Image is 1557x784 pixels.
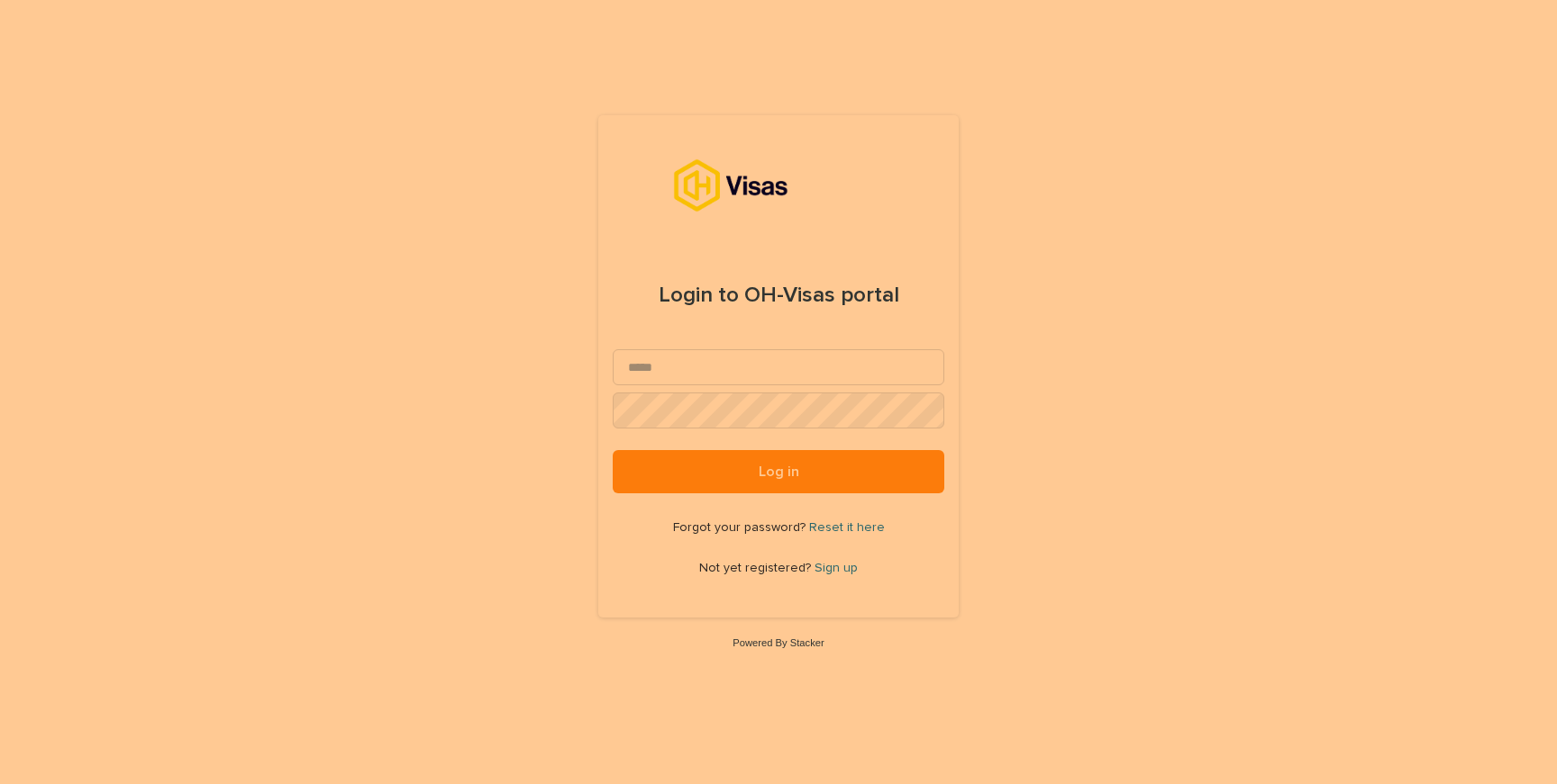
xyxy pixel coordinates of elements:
div: OH-Visas portal [659,270,899,320]
span: Login to [659,284,739,306]
span: Log in [759,464,799,479]
a: Reset it here [809,521,885,534]
a: Sign up [815,562,858,574]
a: Powered By Stacker [733,637,824,648]
button: Log in [613,450,944,493]
img: tx8HrbJQv2PFQx4TXEq5 [673,158,884,212]
span: Forgot your password? [673,521,809,534]
span: Not yet registered? [699,562,815,574]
